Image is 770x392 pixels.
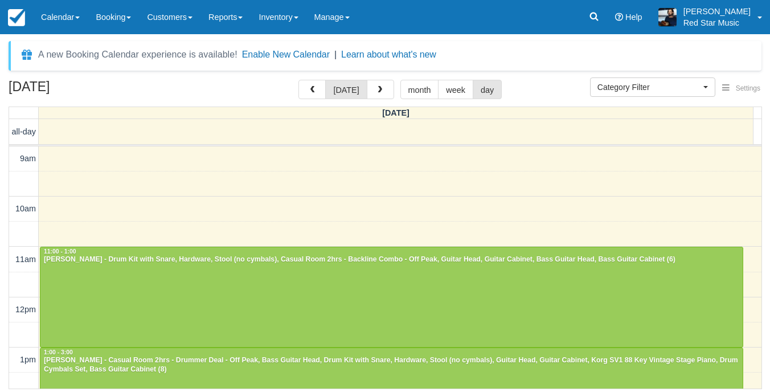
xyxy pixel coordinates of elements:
[8,9,25,26] img: checkfront-main-nav-mini-logo.png
[400,80,439,99] button: month
[15,255,36,264] span: 11am
[40,247,743,348] a: 11:00 - 1:00[PERSON_NAME] - Drum Kit with Snare, Hardware, Stool (no cymbals), Casual Room 2hrs -...
[597,81,701,93] span: Category Filter
[590,77,715,97] button: Category Filter
[44,349,73,356] span: 1:00 - 3:00
[658,8,677,26] img: A1
[736,84,760,92] span: Settings
[44,248,76,255] span: 11:00 - 1:00
[473,80,502,99] button: day
[43,356,740,374] div: [PERSON_NAME] - Casual Room 2hrs - Drummer Deal - Off Peak, Bass Guitar Head, Drum Kit with Snare...
[325,80,367,99] button: [DATE]
[683,17,751,28] p: Red Star Music
[715,80,767,97] button: Settings
[9,80,153,101] h2: [DATE]
[43,255,740,264] div: [PERSON_NAME] - Drum Kit with Snare, Hardware, Stool (no cymbals), Casual Room 2hrs - Backline Co...
[683,6,751,17] p: [PERSON_NAME]
[625,13,642,22] span: Help
[615,13,623,21] i: Help
[242,49,330,60] button: Enable New Calendar
[15,305,36,314] span: 12pm
[20,154,36,163] span: 9am
[38,48,237,62] div: A new Booking Calendar experience is available!
[382,108,409,117] span: [DATE]
[341,50,436,59] a: Learn about what's new
[15,204,36,213] span: 10am
[20,355,36,364] span: 1pm
[12,127,36,136] span: all-day
[334,50,337,59] span: |
[438,80,473,99] button: week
